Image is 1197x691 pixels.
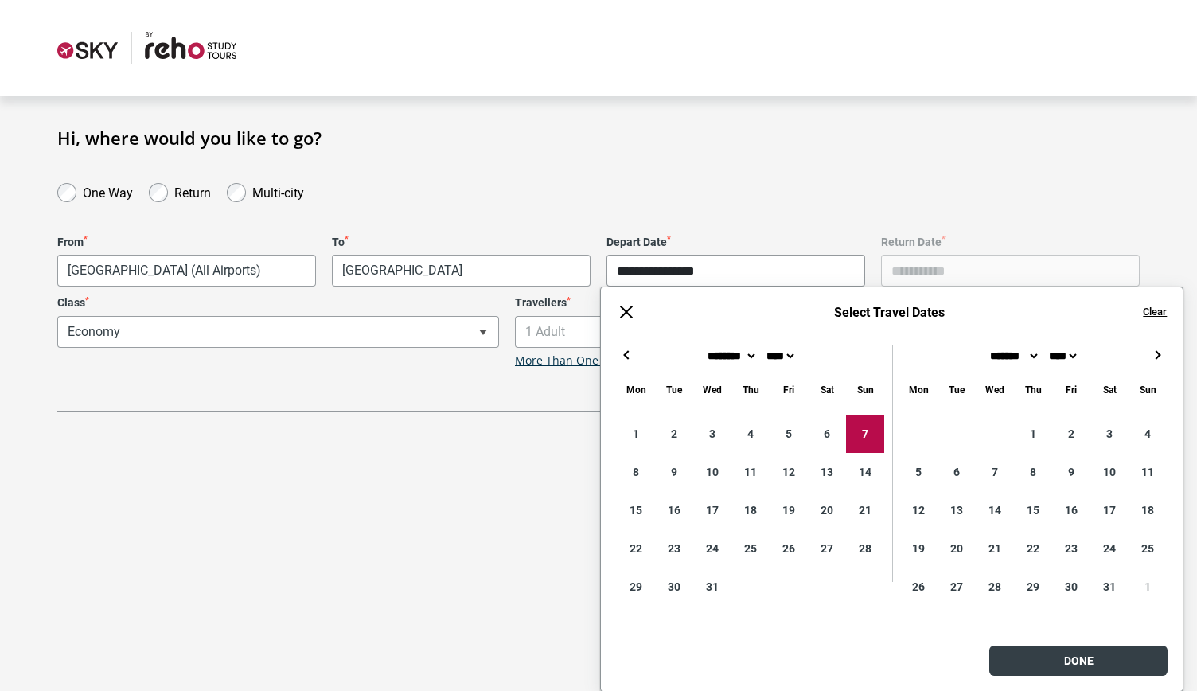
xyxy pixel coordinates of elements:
h1: Hi, where would you like to go? [57,127,1140,148]
span: 1 Adult [516,317,956,347]
div: Tuesday [938,381,976,399]
div: 20 [938,529,976,568]
div: 6 [938,453,976,491]
div: 23 [1052,529,1090,568]
div: 28 [976,568,1014,606]
div: 12 [770,453,808,491]
div: 7 [846,415,884,453]
div: 25 [731,529,770,568]
div: Thursday [1014,381,1052,399]
div: 17 [1090,491,1129,529]
div: 13 [938,491,976,529]
div: 27 [808,529,846,568]
span: 1 Adult [515,316,957,348]
div: 31 [693,568,731,606]
div: 5 [899,453,938,491]
h6: Select Travel Dates [652,305,1127,320]
div: 3 [1090,415,1129,453]
div: 4 [1129,415,1167,453]
div: 16 [655,491,693,529]
div: 18 [731,491,770,529]
div: 26 [770,529,808,568]
label: Depart Date [606,236,865,249]
div: 2 [1052,415,1090,453]
div: 24 [693,529,731,568]
div: 17 [693,491,731,529]
div: 15 [1014,491,1052,529]
div: 10 [693,453,731,491]
div: 13 [808,453,846,491]
span: Economy [57,316,499,348]
div: 30 [655,568,693,606]
div: Sunday [1129,381,1167,399]
button: Done [989,646,1168,676]
div: 1 [1014,415,1052,453]
a: More Than One Traveller? [515,354,653,368]
div: 10 [1090,453,1129,491]
div: Sunday [846,381,884,399]
div: 20 [808,491,846,529]
div: 8 [617,453,655,491]
div: 12 [899,491,938,529]
div: Tuesday [655,381,693,399]
label: One Way [83,182,133,201]
div: 11 [1129,453,1167,491]
label: Multi-city [252,182,304,201]
div: 29 [617,568,655,606]
div: 6 [808,415,846,453]
div: 31 [1090,568,1129,606]
div: 28 [846,529,884,568]
button: ← [617,345,636,365]
label: Class [57,296,499,310]
div: 25 [1129,529,1167,568]
div: 21 [846,491,884,529]
div: 1 [617,415,655,453]
div: 9 [655,453,693,491]
div: 27 [938,568,976,606]
label: Return [174,182,211,201]
div: Monday [617,381,655,399]
div: 1 [1129,568,1167,606]
div: 22 [1014,529,1052,568]
div: 9 [1052,453,1090,491]
div: 19 [770,491,808,529]
span: Melbourne, Australia [58,256,315,286]
div: 23 [655,529,693,568]
div: Monday [899,381,938,399]
div: 18 [1129,491,1167,529]
div: 5 [770,415,808,453]
div: Thursday [731,381,770,399]
div: Wednesday [693,381,731,399]
div: 8 [1014,453,1052,491]
div: Friday [1052,381,1090,399]
div: 29 [1014,568,1052,606]
div: Saturday [1090,381,1129,399]
div: 24 [1090,529,1129,568]
div: 19 [899,529,938,568]
span: Melbourne, Australia [57,255,316,287]
span: Ho Chi Minh City, Vietnam [332,255,591,287]
span: Economy [58,317,498,347]
div: 16 [1052,491,1090,529]
label: To [332,236,591,249]
div: 3 [693,415,731,453]
label: From [57,236,316,249]
div: 21 [976,529,1014,568]
div: 2 [655,415,693,453]
div: Wednesday [976,381,1014,399]
div: 30 [1052,568,1090,606]
div: 26 [899,568,938,606]
div: 14 [846,453,884,491]
div: 7 [976,453,1014,491]
div: 14 [976,491,1014,529]
div: 4 [731,415,770,453]
div: 22 [617,529,655,568]
label: Travellers [515,296,957,310]
div: Saturday [808,381,846,399]
button: → [1148,345,1167,365]
button: Clear [1143,305,1167,319]
div: Friday [770,381,808,399]
span: Ho Chi Minh City, Vietnam [333,256,590,286]
div: 15 [617,491,655,529]
div: 11 [731,453,770,491]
